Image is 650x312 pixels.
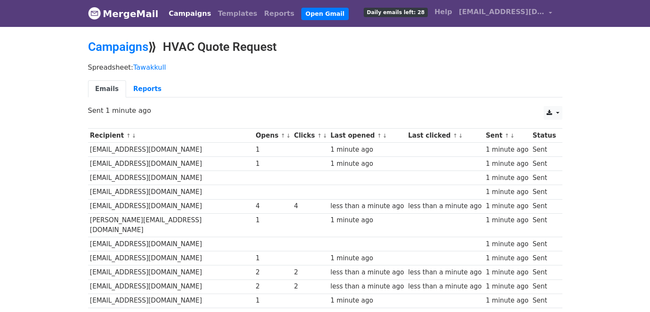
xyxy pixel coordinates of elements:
[88,5,159,23] a: MergeMail
[256,296,290,306] div: 1
[330,282,404,291] div: less than a minute ago
[88,40,562,54] h2: ⟫ HVAC Quote Request
[530,251,558,265] td: Sent
[165,5,215,22] a: Campaigns
[486,296,529,306] div: 1 minute ago
[301,8,349,20] a: Open Gmail
[456,3,556,24] a: [EMAIL_ADDRESS][DOMAIN_NAME]
[377,132,382,139] a: ↑
[330,253,404,263] div: 1 minute ago
[88,143,254,157] td: [EMAIL_ADDRESS][DOMAIN_NAME]
[530,294,558,308] td: Sent
[530,171,558,185] td: Sent
[382,132,387,139] a: ↓
[88,40,148,54] a: Campaigns
[330,296,404,306] div: 1 minute ago
[88,157,254,171] td: [EMAIL_ADDRESS][DOMAIN_NAME]
[88,251,254,265] td: [EMAIL_ADDRESS][DOMAIN_NAME]
[510,132,515,139] a: ↓
[431,3,456,21] a: Help
[530,185,558,199] td: Sent
[406,129,484,143] th: Last clicked
[459,132,463,139] a: ↓
[88,7,101,20] img: MergeMail logo
[132,132,136,139] a: ↓
[294,282,326,291] div: 2
[486,239,529,249] div: 1 minute ago
[88,199,254,213] td: [EMAIL_ADDRESS][DOMAIN_NAME]
[88,280,254,294] td: [EMAIL_ADDRESS][DOMAIN_NAME]
[486,145,529,155] div: 1 minute ago
[486,215,529,225] div: 1 minute ago
[323,132,327,139] a: ↓
[530,237,558,251] td: Sent
[530,213,558,237] td: Sent
[530,280,558,294] td: Sent
[215,5,261,22] a: Templates
[88,185,254,199] td: [EMAIL_ADDRESS][DOMAIN_NAME]
[88,213,254,237] td: [PERSON_NAME][EMAIL_ADDRESS][DOMAIN_NAME]
[126,80,169,98] a: Reports
[256,201,290,211] div: 4
[261,5,298,22] a: Reports
[408,282,482,291] div: less than a minute ago
[330,159,404,169] div: 1 minute ago
[484,129,530,143] th: Sent
[330,268,404,277] div: less than a minute ago
[360,3,431,21] a: Daily emails left: 28
[486,159,529,169] div: 1 minute ago
[88,237,254,251] td: [EMAIL_ADDRESS][DOMAIN_NAME]
[328,129,406,143] th: Last opened
[408,201,482,211] div: less than a minute ago
[530,157,558,171] td: Sent
[88,294,254,308] td: [EMAIL_ADDRESS][DOMAIN_NAME]
[530,199,558,213] td: Sent
[486,201,529,211] div: 1 minute ago
[486,282,529,291] div: 1 minute ago
[256,145,290,155] div: 1
[256,215,290,225] div: 1
[530,265,558,280] td: Sent
[459,7,544,17] span: [EMAIL_ADDRESS][DOMAIN_NAME]
[281,132,285,139] a: ↑
[254,129,292,143] th: Opens
[286,132,291,139] a: ↓
[88,80,126,98] a: Emails
[486,187,529,197] div: 1 minute ago
[530,143,558,157] td: Sent
[486,173,529,183] div: 1 minute ago
[530,129,558,143] th: Status
[317,132,322,139] a: ↑
[88,171,254,185] td: [EMAIL_ADDRESS][DOMAIN_NAME]
[88,265,254,280] td: [EMAIL_ADDRESS][DOMAIN_NAME]
[256,159,290,169] div: 1
[126,132,131,139] a: ↑
[88,129,254,143] th: Recipient
[486,268,529,277] div: 1 minute ago
[256,253,290,263] div: 1
[256,268,290,277] div: 2
[364,8,427,17] span: Daily emails left: 28
[408,268,482,277] div: less than a minute ago
[292,129,328,143] th: Clicks
[486,253,529,263] div: 1 minute ago
[453,132,458,139] a: ↑
[88,106,562,115] p: Sent 1 minute ago
[330,215,404,225] div: 1 minute ago
[330,201,404,211] div: less than a minute ago
[256,282,290,291] div: 2
[330,145,404,155] div: 1 minute ago
[505,132,509,139] a: ↑
[133,63,166,71] a: Tawakkull
[294,201,326,211] div: 4
[294,268,326,277] div: 2
[88,63,562,72] p: Spreadsheet:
